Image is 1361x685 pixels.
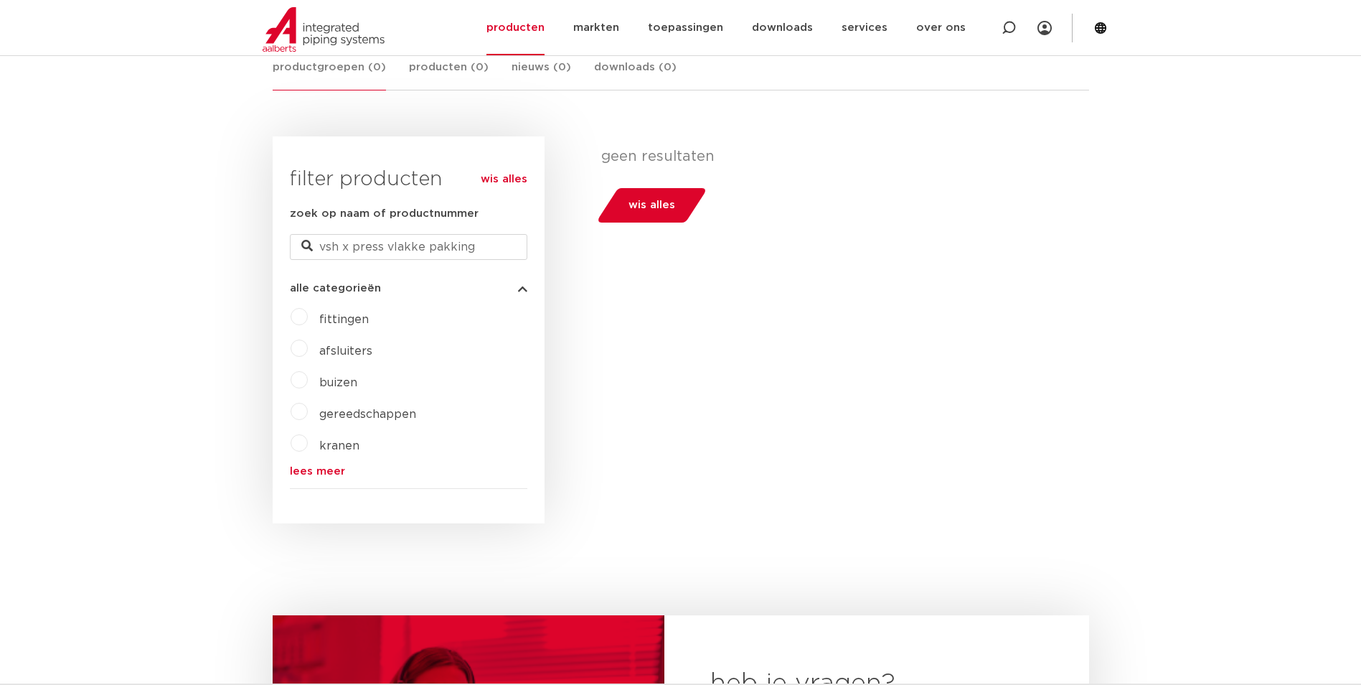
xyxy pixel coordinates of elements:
[319,377,357,388] a: buizen
[290,234,527,260] input: zoeken
[481,171,527,188] a: wis alles
[319,345,372,357] a: afsluiters
[319,314,369,325] a: fittingen
[290,283,381,294] span: alle categorieën
[409,59,489,90] a: producten (0)
[290,283,527,294] button: alle categorieën
[290,165,527,194] h3: filter producten
[512,59,571,90] a: nieuws (0)
[319,440,359,452] a: kranen
[273,59,386,90] a: productgroepen (0)
[290,205,479,223] label: zoek op naam of productnummer
[319,409,416,420] a: gereedschappen
[601,148,1078,165] p: geen resultaten
[594,59,677,90] a: downloads (0)
[290,466,527,477] a: lees meer
[628,194,675,217] span: wis alles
